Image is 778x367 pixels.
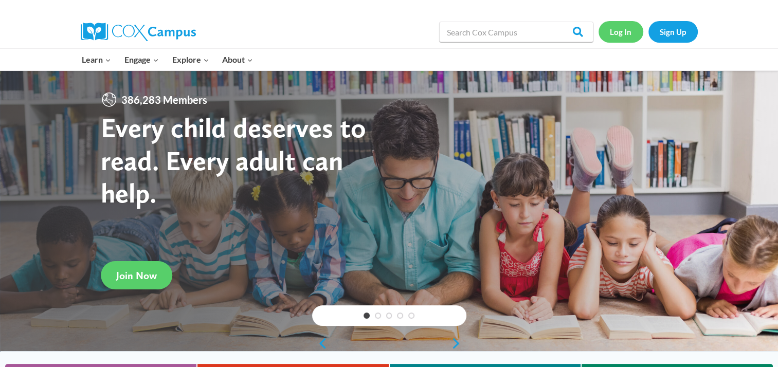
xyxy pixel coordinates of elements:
a: Join Now [101,261,172,289]
a: 1 [364,313,370,319]
div: content slider buttons [312,333,466,354]
input: Search Cox Campus [439,22,593,42]
button: Child menu of Learn [76,49,118,70]
span: Join Now [116,269,157,282]
a: 4 [397,313,403,319]
a: next [451,337,466,350]
button: Child menu of Engage [118,49,166,70]
button: Child menu of Explore [166,49,216,70]
a: 3 [386,313,392,319]
img: Cox Campus [81,23,196,41]
a: Sign Up [648,21,698,42]
a: previous [312,337,328,350]
nav: Secondary Navigation [599,21,698,42]
a: 2 [375,313,381,319]
span: 386,283 Members [117,91,211,108]
strong: Every child deserves to read. Every adult can help. [101,111,366,209]
button: Child menu of About [215,49,260,70]
nav: Primary Navigation [76,49,260,70]
a: Log In [599,21,643,42]
a: 5 [408,313,414,319]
